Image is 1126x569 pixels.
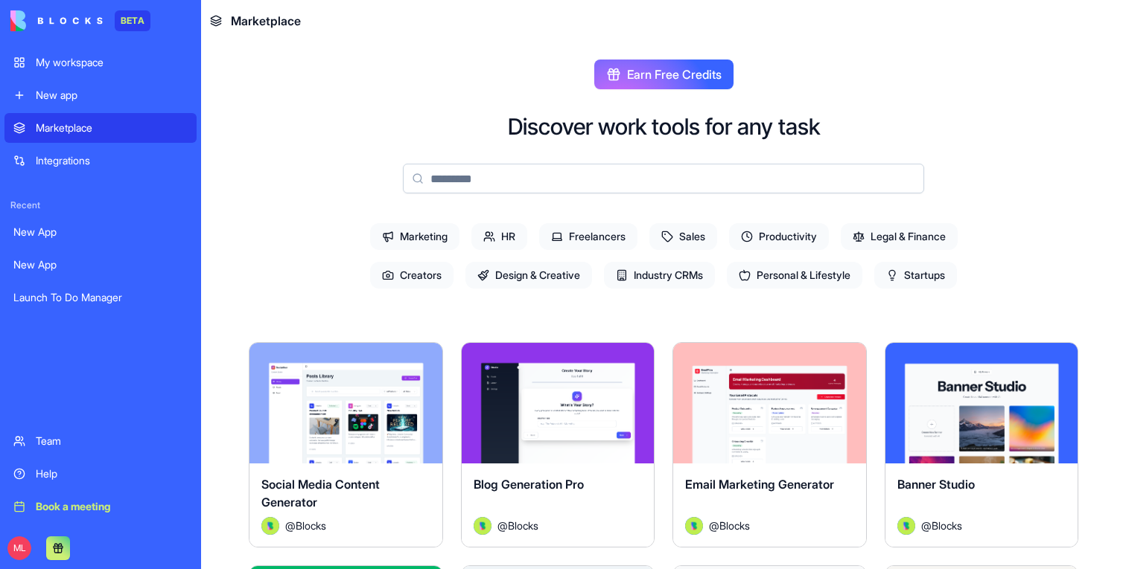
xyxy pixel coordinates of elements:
img: Avatar [897,517,915,535]
span: Banner Studio [897,477,975,492]
span: Startups [874,262,957,289]
span: Marketplace [231,12,301,30]
span: Design & Creative [465,262,592,289]
div: Book a meeting [36,499,188,514]
span: Freelancers [539,223,637,250]
span: Blocks [719,518,750,533]
a: New app [4,80,197,110]
span: Blocks [508,518,538,533]
a: BETA [10,10,150,31]
span: Email Marketing Generator [685,477,834,492]
a: Integrations [4,146,197,176]
div: BETA [115,10,150,31]
span: Blocks [296,518,326,533]
span: @ [497,518,508,533]
a: Book a meeting [4,492,197,521]
div: My workspace [36,55,188,70]
div: Email Marketing Generator [685,475,854,517]
div: Blog Generation Pro [474,475,643,517]
button: Earn Free Credits [594,60,734,89]
div: Marketplace [36,120,188,135]
span: Sales [649,223,717,250]
div: New app [36,88,188,103]
span: Legal & Finance [841,223,958,250]
a: Email Marketing GeneratorAvatar@Blocks [672,342,867,547]
a: Blog Generation ProAvatar@Blocks [461,342,655,547]
img: Avatar [261,517,279,535]
a: New App [4,217,197,247]
a: Marketplace [4,113,197,143]
span: Blocks [932,518,962,533]
span: @ [709,518,719,533]
span: HR [471,223,527,250]
span: Industry CRMs [604,262,715,289]
a: My workspace [4,48,197,77]
div: Banner Studio [897,475,1066,517]
a: Launch To Do Manager [4,283,197,312]
img: logo [10,10,103,31]
span: ML [7,536,31,560]
a: Banner StudioAvatar@Blocks [885,342,1079,547]
span: Social Media Content Generator [261,477,380,509]
a: Social Media Content GeneratorAvatar@Blocks [249,342,443,547]
img: Avatar [685,517,703,535]
span: Marketing [370,223,459,250]
div: Launch To Do Manager [13,290,188,305]
span: Creators [370,262,454,289]
a: New App [4,250,197,280]
span: Recent [4,199,197,211]
div: Social Media Content Generator [261,475,430,517]
span: Earn Free Credits [627,65,722,83]
a: Team [4,426,197,456]
span: Personal & Lifestyle [727,262,862,289]
span: @ [285,518,296,533]
span: @ [921,518,932,533]
span: Blog Generation Pro [474,477,584,492]
span: Productivity [729,223,829,250]
div: Integrations [36,153,188,168]
div: New App [13,225,188,240]
div: Team [36,434,188,449]
h2: Discover work tools for any task [508,113,820,140]
div: New App [13,257,188,272]
img: Avatar [474,517,492,535]
a: Help [4,459,197,489]
div: Help [36,466,188,481]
